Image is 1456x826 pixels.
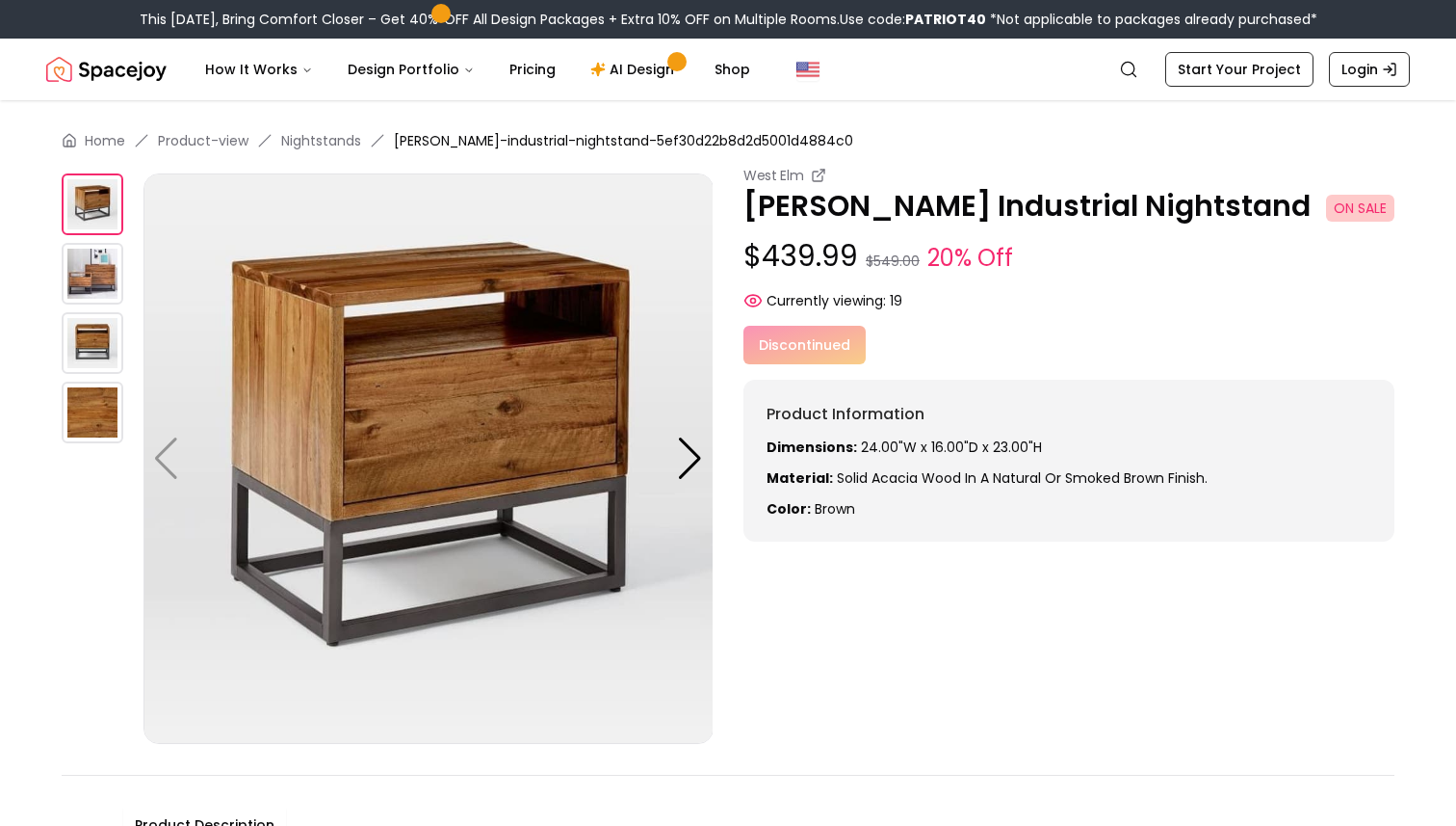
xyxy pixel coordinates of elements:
span: 19 [890,291,902,310]
span: Use code: [840,10,986,29]
strong: Dimensions: [767,438,857,457]
small: 20% Off [927,241,1013,276]
img: United States [796,58,819,81]
nav: Main [190,50,766,89]
img: https://storage.googleapis.com/spacejoy-main/assets/5ef30d22b8d2d5001d4884c0/product_1_klnb5862i6i [62,243,123,305]
img: https://storage.googleapis.com/spacejoy-main/assets/5ef30d22b8d2d5001d4884c0/product_0_7a6d8n9j8a4 [143,173,714,744]
p: [PERSON_NAME] Industrial Nightstand [743,189,1394,224]
span: [PERSON_NAME]-industrial-nightstand-5ef30d22b8d2d5001d4884c0 [394,131,853,150]
h6: Product Information [767,403,1371,426]
a: Shop [699,50,766,89]
img: https://storage.googleapis.com/spacejoy-main/assets/5ef30d22b8d2d5001d4884c0/product_0_3fhb418a62j9 [62,382,123,443]
p: 24.00"W x 16.00"D x 23.00"H [767,438,1371,457]
b: PATRIOT40 [905,10,986,29]
span: brown [815,499,855,519]
nav: Global [46,39,1410,100]
p: $439.99 [743,239,1394,276]
span: Solid acacia wood in a Natural or Smoked Brown finish. [837,468,1208,488]
small: $549.00 [866,252,920,271]
span: Currently viewing: [767,291,886,310]
a: Product-view [158,131,248,150]
a: Login [1329,52,1410,87]
img: https://storage.googleapis.com/spacejoy-main/assets/5ef30d22b8d2d5001d4884c0/product_2_9289e9kc3fhi [62,312,123,374]
a: Start Your Project [1165,52,1313,87]
a: Pricing [494,50,571,89]
small: West Elm [743,166,803,185]
strong: Material: [767,468,833,488]
a: Home [85,131,125,150]
a: Spacejoy [46,50,167,89]
img: Spacejoy Logo [46,50,167,89]
button: How It Works [190,50,328,89]
span: *Not applicable to packages already purchased* [986,10,1317,29]
a: AI Design [575,50,695,89]
div: This [DATE], Bring Comfort Closer – Get 40% OFF All Design Packages + Extra 10% OFF on Multiple R... [140,10,1317,29]
strong: Color: [767,499,811,519]
img: https://storage.googleapis.com/spacejoy-main/assets/5ef30d22b8d2d5001d4884c0/product_0_7a6d8n9j8a4 [62,173,123,235]
nav: breadcrumb [62,131,1394,150]
a: Nightstands [281,131,361,150]
span: ON SALE [1326,195,1394,222]
button: Design Portfolio [332,50,490,89]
